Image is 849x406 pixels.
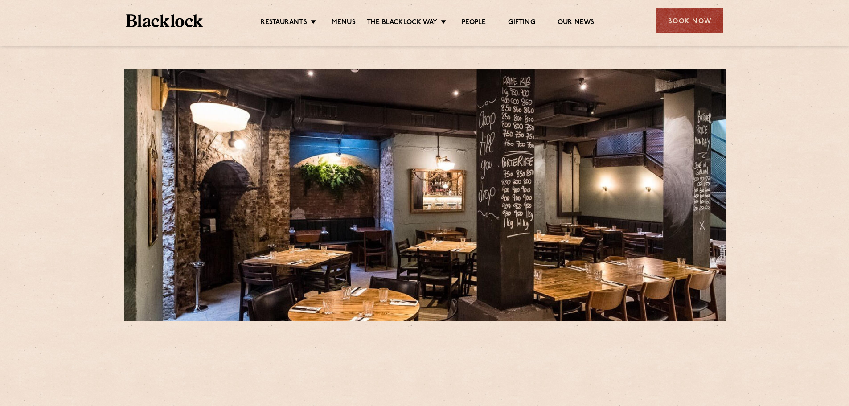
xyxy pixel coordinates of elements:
[332,18,356,28] a: Menus
[126,14,203,27] img: BL_Textured_Logo-footer-cropped.svg
[656,8,723,33] div: Book Now
[367,18,437,28] a: The Blacklock Way
[508,18,535,28] a: Gifting
[261,18,307,28] a: Restaurants
[558,18,595,28] a: Our News
[462,18,486,28] a: People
